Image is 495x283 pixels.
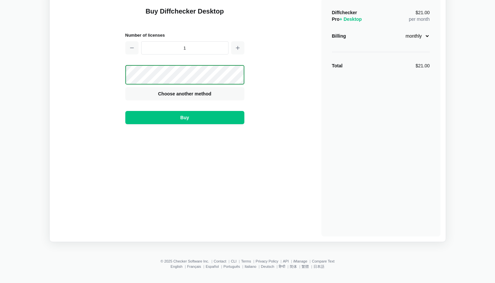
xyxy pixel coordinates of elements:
a: Français [187,265,201,268]
span: Pro [332,17,362,22]
li: © 2025 Checker Software Inc. [160,259,214,263]
a: Contact [214,259,226,263]
span: + Desktop [340,17,362,22]
a: Español [206,265,219,268]
a: Compare Text [312,259,334,263]
div: Billing [332,33,346,39]
span: Choose another method [157,90,213,97]
button: Buy [125,111,244,124]
a: Privacy Policy [256,259,278,263]
a: 简体 [290,265,297,268]
span: Buy [179,114,190,121]
span: Diffchecker [332,10,357,15]
a: Terms [241,259,251,263]
a: Português [224,265,240,268]
h1: Buy Diffchecker Desktop [125,7,244,24]
a: हिन्दी [279,265,285,268]
input: 1 [141,41,228,54]
a: CLI [231,259,236,263]
a: iManage [293,259,307,263]
div: per month [409,9,430,22]
a: English [171,265,183,268]
a: Deutsch [261,265,274,268]
a: API [283,259,289,263]
strong: Total [332,63,343,68]
div: $21.00 [416,62,430,69]
a: 日本語 [313,265,324,268]
a: 繁體 [302,265,309,268]
a: Italiano [245,265,256,268]
span: $21.00 [416,10,430,15]
button: Choose another method [125,87,244,100]
h2: Number of licenses [125,32,244,39]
